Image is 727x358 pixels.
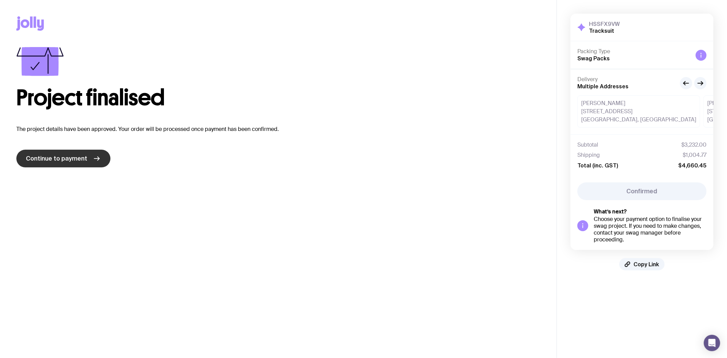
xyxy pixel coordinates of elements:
[634,261,659,268] span: Copy Link
[16,150,110,167] a: Continue to payment
[577,162,618,169] span: Total (inc. GST)
[577,141,598,148] span: Subtotal
[589,27,620,34] h2: Tracksuit
[619,258,665,270] button: Copy Link
[26,154,87,163] span: Continue to payment
[678,162,707,169] span: $4,660.45
[577,83,628,89] span: Multiple Addresses
[681,141,707,148] span: $3,232.00
[577,95,700,128] div: [PERSON_NAME] [STREET_ADDRESS] [GEOGRAPHIC_DATA], [GEOGRAPHIC_DATA]
[577,182,707,200] button: Confirmed
[594,216,707,243] div: Choose your payment option to finalise your swag project. If you need to make changes, contact yo...
[589,20,620,27] h3: HSSFX9VW
[577,76,675,83] h4: Delivery
[16,125,540,133] p: The project details have been approved. Your order will be processed once payment has been confir...
[577,48,690,55] h4: Packing Type
[704,335,720,351] div: Open Intercom Messenger
[683,152,707,159] span: $1,004.77
[577,152,600,159] span: Shipping
[16,87,540,109] h1: Project finalised
[594,208,707,215] h5: What’s next?
[577,55,610,61] span: Swag Packs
